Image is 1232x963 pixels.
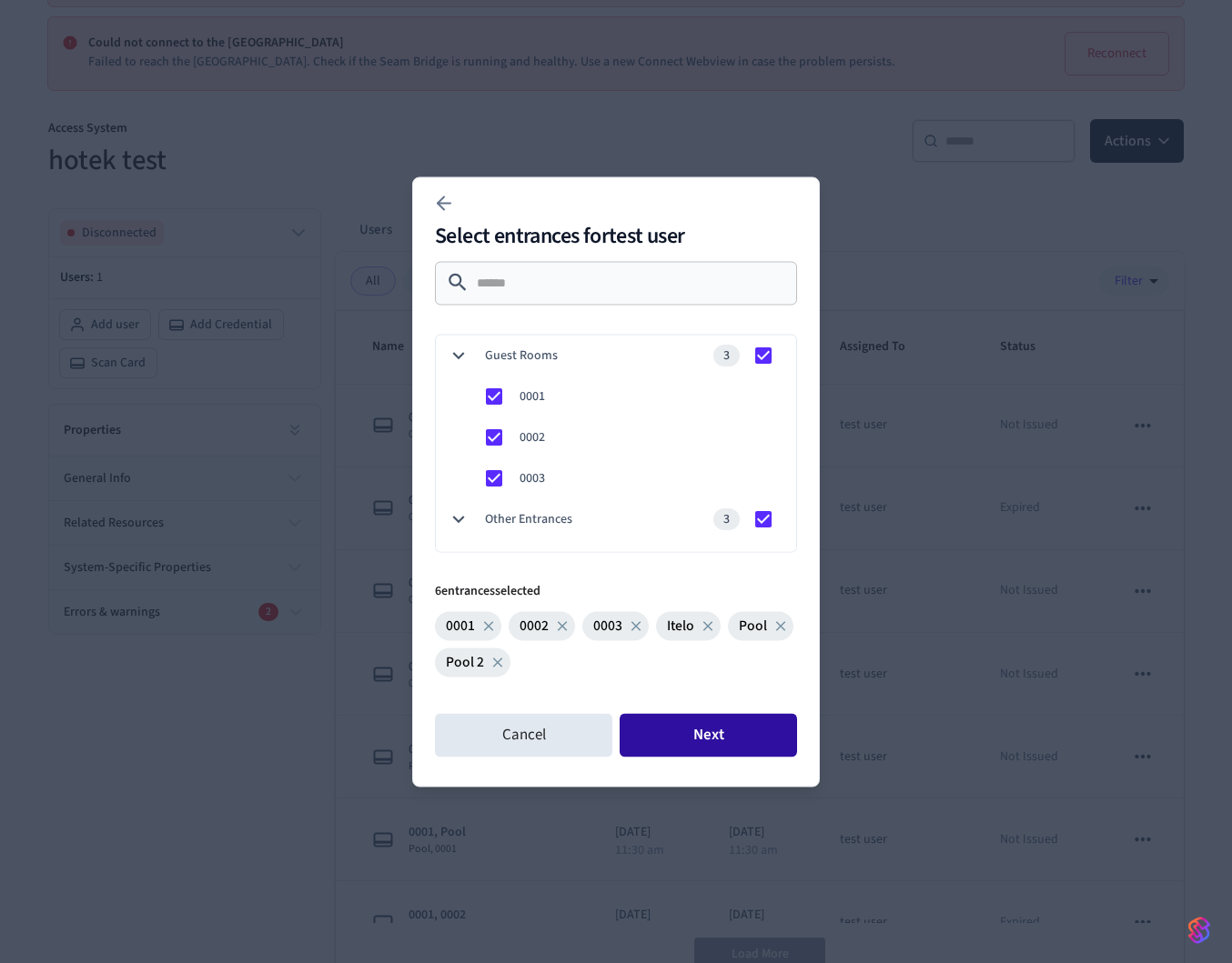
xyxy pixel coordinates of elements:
[435,651,495,673] span: Pool 2
[716,509,737,528] span: 3
[435,713,612,757] button: Cancel
[485,346,713,365] span: Guest Rooms
[485,509,713,528] span: Other Entrances
[435,225,797,246] h2: Select entrances for test user
[429,376,796,416] div: 0001
[520,468,782,487] span: 0003
[520,427,782,446] span: 0002
[728,615,778,637] span: Pool
[429,457,796,498] div: 0003
[429,498,796,539] div: Other Entrances3
[728,611,793,640] div: Pool
[520,386,782,406] span: 0001
[429,335,796,376] div: Guest Rooms3
[429,416,796,457] div: 0002
[582,611,649,640] div: 0003
[1188,916,1210,945] img: SeamLogoGradient.69752ec5.svg
[520,550,782,569] span: Itelo
[656,611,721,640] div: Itelo
[435,647,510,677] div: Pool 2
[435,581,797,600] p: 6 entrance s selected
[716,346,737,365] span: 3
[509,611,575,640] div: 0002
[509,615,560,637] span: 0002
[582,615,633,637] span: 0003
[435,615,486,637] span: 0001
[620,713,797,757] button: Next
[429,539,796,580] div: Itelo
[435,611,501,640] div: 0001
[656,615,705,637] span: Itelo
